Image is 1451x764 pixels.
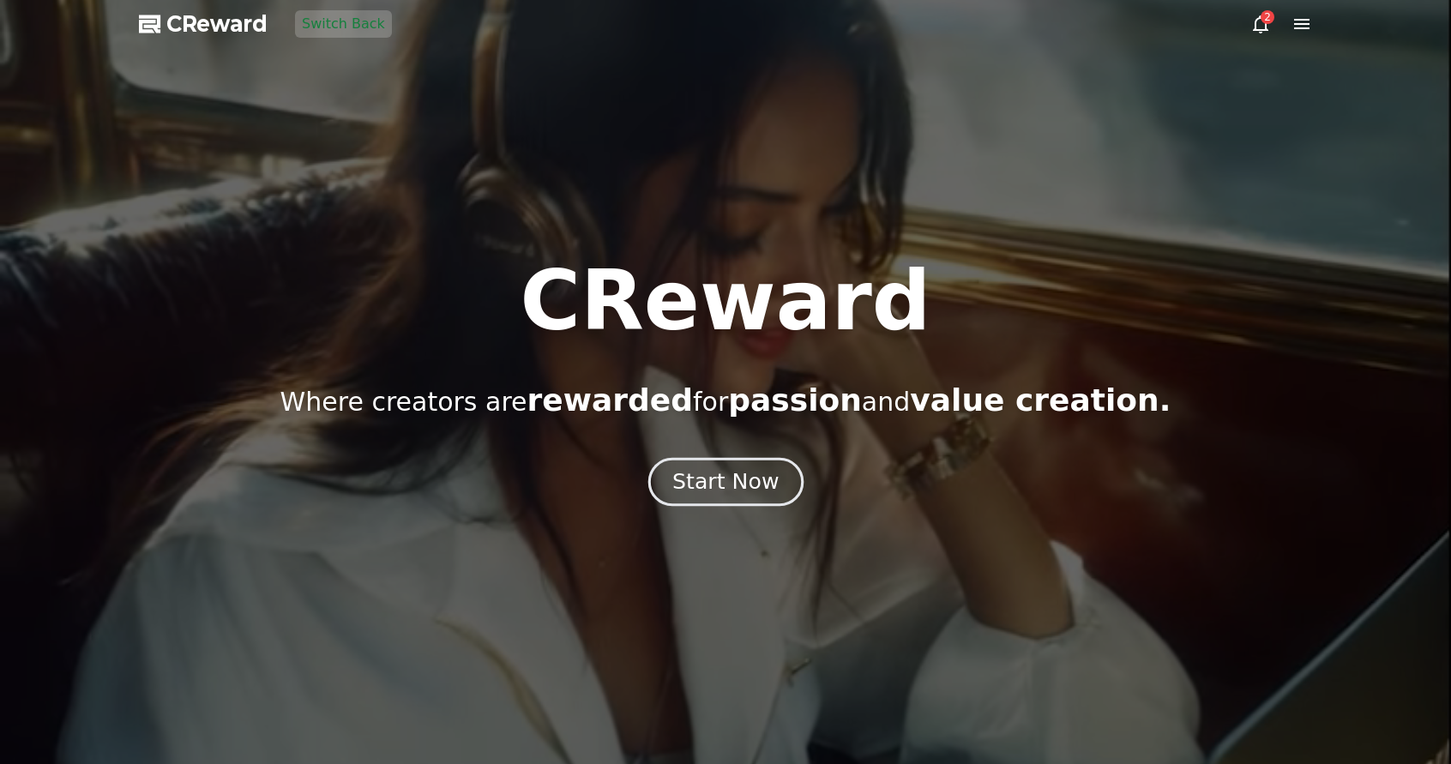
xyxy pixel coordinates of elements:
span: rewarded [527,382,693,418]
a: Start Now [652,476,800,492]
div: Start Now [672,467,779,496]
h1: CReward [520,260,930,342]
button: Start Now [647,457,803,506]
a: 2 [1250,14,1271,34]
div: 2 [1261,10,1274,24]
button: Switch Back [295,10,392,38]
span: value creation. [910,382,1171,418]
span: CReward [166,10,268,38]
a: CReward [139,10,268,38]
span: passion [728,382,862,418]
p: Where creators are for and [280,383,1171,418]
